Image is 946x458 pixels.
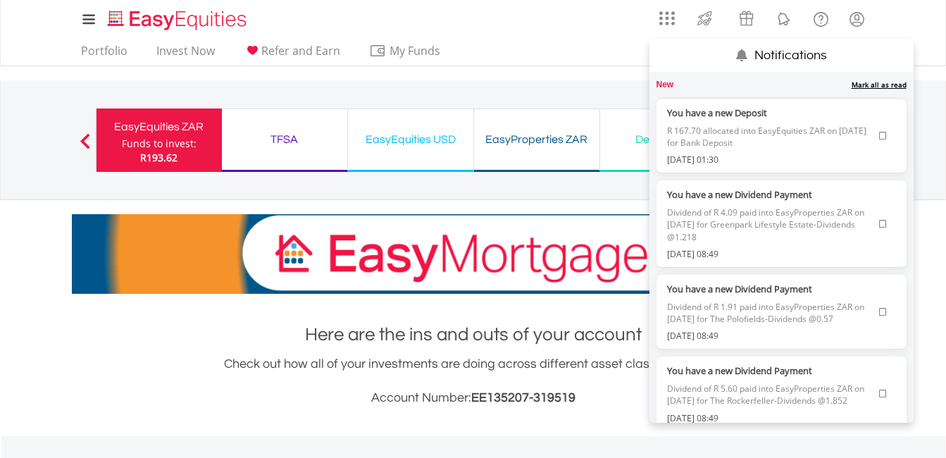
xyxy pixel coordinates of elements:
[261,43,340,58] span: Refer and Earn
[102,4,252,32] a: Home page
[726,4,767,30] a: Vouchers
[735,7,758,30] img: vouchers-v2.svg
[667,412,873,424] label: [DATE] 08:49
[767,4,803,32] a: Notifications
[72,322,875,347] h1: Here are the ins and outs of your account
[471,391,575,404] span: EE135207-319519
[754,39,827,65] p: Notifications
[693,7,716,30] img: thrive-v2.svg
[659,11,675,26] img: grid-menu-icon.svg
[852,80,907,89] a: Mark all unread notifications as read
[72,388,875,408] h3: Account Number:
[609,130,717,149] div: Demo ZAR
[356,130,465,149] div: EasyEquities USD
[72,354,875,408] div: Check out how all of your investments are doing across different asset classes you hold.
[71,140,99,154] button: Previous
[667,282,873,296] label: You have a new Dividend Payment
[151,44,220,66] a: Invest Now
[122,137,197,151] div: Funds to invest:
[369,42,461,60] span: My Funds
[667,296,873,330] span: Dividend of R 1.91 paid into EasyProperties ZAR on [DATE] for The Polofields-Dividends @0.57
[667,248,873,260] label: [DATE] 08:49
[667,202,873,247] span: Dividend of R 4.09 paid into EasyProperties ZAR on [DATE] for Greenpark Lifestyle Estate-Dividend...
[230,130,339,149] div: TFSA
[667,154,873,166] label: [DATE] 01:30
[656,79,674,91] label: New notifications
[667,330,873,342] label: [DATE] 08:49
[483,130,591,149] div: EasyProperties ZAR
[803,4,839,32] a: FAQ's and Support
[105,8,252,32] img: EasyEquities_Logo.png
[105,117,213,137] div: EasyEquities ZAR
[667,187,873,202] label: You have a new Dividend Payment
[667,106,873,120] label: You have a new Deposit
[667,378,873,411] span: Dividend of R 5.60 paid into EasyProperties ZAR on [DATE] for The Rockerfeller-Dividends @1.852
[667,364,873,378] label: You have a new Dividend Payment
[839,4,875,35] a: My Profile
[140,151,178,164] span: R193.62
[72,214,875,294] img: EasyMortage Promotion Banner
[75,44,133,66] a: Portfolio
[667,120,873,154] span: R 167.70 allocated into EasyEquities ZAR on [DATE] for Bank Deposit
[238,44,346,66] a: Refer and Earn
[650,4,684,26] a: AppsGrid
